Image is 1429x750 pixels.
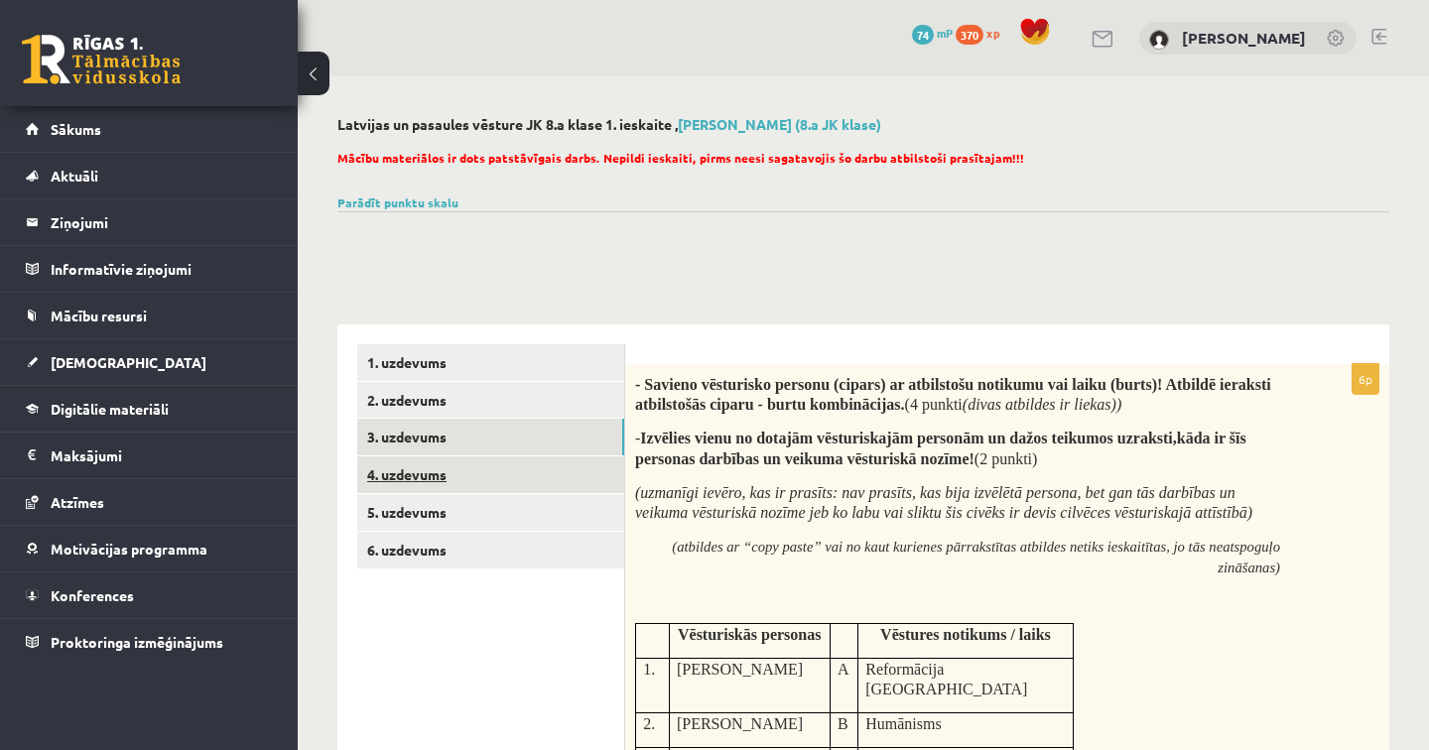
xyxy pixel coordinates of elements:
[677,715,803,732] span: [PERSON_NAME]
[51,586,134,604] span: Konferences
[912,25,953,41] a: 74 mP
[26,106,273,152] a: Sākums
[974,450,1038,467] span: (2 punkti)
[51,493,104,511] span: Atzīmes
[963,396,1121,413] span: (divas atbildes ir liekas))
[51,540,207,558] span: Motivācijas programma
[635,430,1246,467] span: kāda ir šīs personas darbības un veikuma vēsturiskā nozīme!
[635,484,1252,522] span: (uzmanīgi ievēro, kas ir prasīts: nav prasīts, kas bija izvēlētā persona, bet gan tās darbības un...
[635,430,1177,446] span: -
[26,199,273,245] a: Ziņojumi
[1352,363,1379,395] p: 6p
[865,661,1027,698] span: Reformācija [GEOGRAPHIC_DATA]
[26,479,273,525] a: Atzīmes
[51,400,169,418] span: Digitālie materiāli
[357,456,624,493] a: 4. uzdevums
[337,116,1389,133] h2: Latvijas un pasaules vēsture JK 8.a klase 1. ieskaite ,
[357,382,624,419] a: 2. uzdevums
[635,376,1271,414] span: - Savieno vēsturisko personu (cipars) ar atbilstošu notikumu vai laiku (burts)! Atbildē ieraksti ...
[678,115,881,133] a: [PERSON_NAME] (8.a JK klase)
[643,661,655,678] span: 1.
[357,419,624,455] a: 3. uzdevums
[357,532,624,568] a: 6. uzdevums
[26,572,273,618] a: Konferences
[26,293,273,338] a: Mācību resursi
[26,526,273,571] a: Motivācijas programma
[1149,30,1169,50] img: Luīze Vasiļjeva
[357,494,624,531] a: 5. uzdevums
[643,715,655,732] span: 2.
[1182,28,1306,48] a: [PERSON_NAME]
[357,344,624,381] a: 1. uzdevums
[838,661,849,678] span: A
[26,246,273,292] a: Informatīvie ziņojumi
[51,633,223,651] span: Proktoringa izmēģinājums
[26,619,273,665] a: Proktoringa izmēģinājums
[905,396,963,413] span: (4 punkti
[51,120,101,138] span: Sākums
[678,626,821,643] span: Vēsturiskās personas
[51,199,273,245] legend: Ziņojumi
[26,433,273,478] a: Maksājumi
[956,25,983,45] span: 370
[672,539,1280,575] span: (atbildes ar “copy paste” vai no kaut kurienes pārrakstītas atbildes netiks ieskaitītas, jo tās n...
[986,25,999,41] span: xp
[865,715,941,732] span: Humānisms
[51,433,273,478] legend: Maksājumi
[337,150,1024,166] span: Mācību materiālos ir dots patstāvīgais darbs. Nepildi ieskaiti, pirms neesi sagatavojis šo darbu ...
[937,25,953,41] span: mP
[51,246,273,292] legend: Informatīvie ziņojumi
[956,25,1009,41] a: 370 xp
[880,626,1051,643] span: Vēstures notikums / laiks
[26,386,273,432] a: Digitālie materiāli
[912,25,934,45] span: 74
[677,661,803,678] span: [PERSON_NAME]
[51,307,147,324] span: Mācību resursi
[51,353,206,371] span: [DEMOGRAPHIC_DATA]
[838,715,848,732] span: B
[640,430,1176,446] b: Izvēlies vienu no dotajām vēsturiskajām personām un dažos teikumos uzraksti,
[26,339,273,385] a: [DEMOGRAPHIC_DATA]
[22,35,181,84] a: Rīgas 1. Tālmācības vidusskola
[337,194,458,210] a: Parādīt punktu skalu
[20,20,722,141] body: Bagātinātā teksta redaktors, wiswyg-editor-user-answer-47024829469760
[51,167,98,185] span: Aktuāli
[26,153,273,198] a: Aktuāli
